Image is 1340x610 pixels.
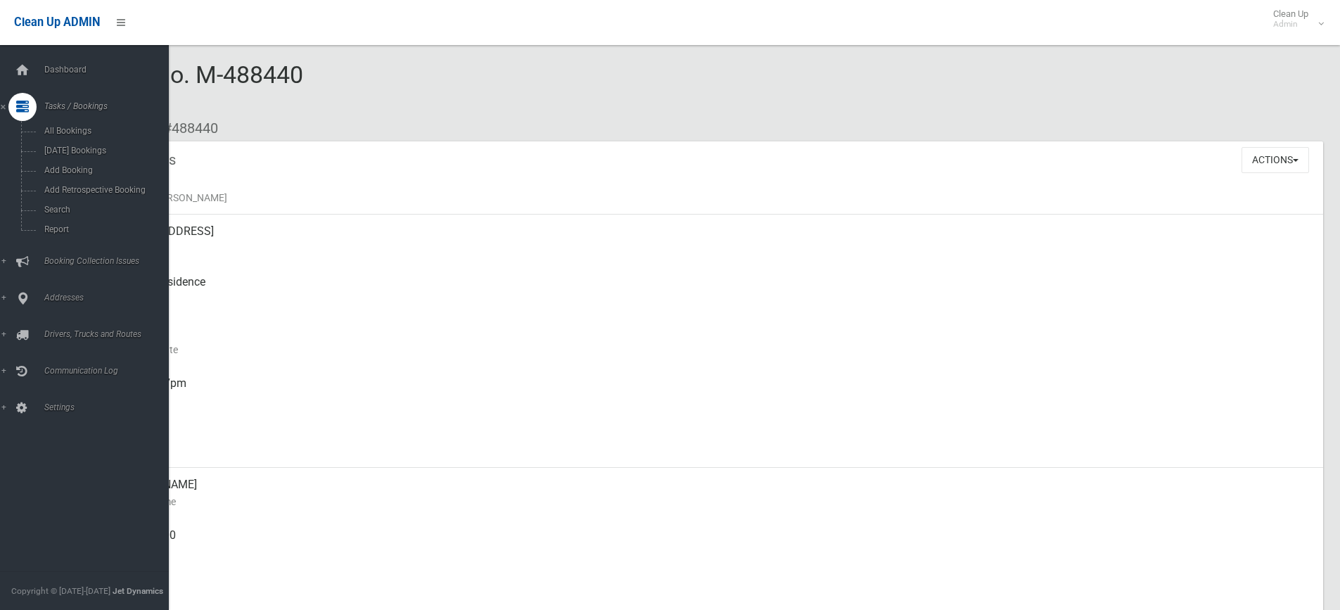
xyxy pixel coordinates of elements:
span: Addresses [40,293,179,303]
div: 0411799100 [113,519,1312,569]
div: Front of Residence [113,265,1312,316]
div: [STREET_ADDRESS] [113,215,1312,265]
span: Settings [40,402,179,412]
div: [DATE] [113,316,1312,367]
span: Booking No. M-488440 [62,61,303,115]
small: Pickup Point [113,291,1312,307]
span: Search [40,205,167,215]
div: [PERSON_NAME] [113,468,1312,519]
small: Name of [PERSON_NAME] [113,189,1312,206]
span: Add Retrospective Booking [40,185,167,195]
small: Admin [1273,19,1308,30]
small: Contact Name [113,493,1312,510]
button: Actions [1242,147,1309,173]
div: [DATE] 2:37pm [113,367,1312,417]
span: Communication Log [40,366,179,376]
small: Zone [113,443,1312,459]
span: Clean Up [1266,8,1322,30]
span: Clean Up ADMIN [14,15,100,29]
li: #488440 [153,115,218,141]
strong: Jet Dynamics [113,586,163,596]
span: Drivers, Trucks and Routes [40,329,179,339]
span: Booking Collection Issues [40,256,179,266]
span: All Bookings [40,126,167,136]
span: Tasks / Bookings [40,101,179,111]
small: Collection Date [113,341,1312,358]
span: Report [40,224,167,234]
span: [DATE] Bookings [40,146,167,155]
span: Dashboard [40,65,179,75]
span: Copyright © [DATE]-[DATE] [11,586,110,596]
small: Address [113,240,1312,257]
small: Mobile [113,544,1312,561]
div: [DATE] [113,417,1312,468]
small: Collected At [113,392,1312,409]
span: Add Booking [40,165,167,175]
